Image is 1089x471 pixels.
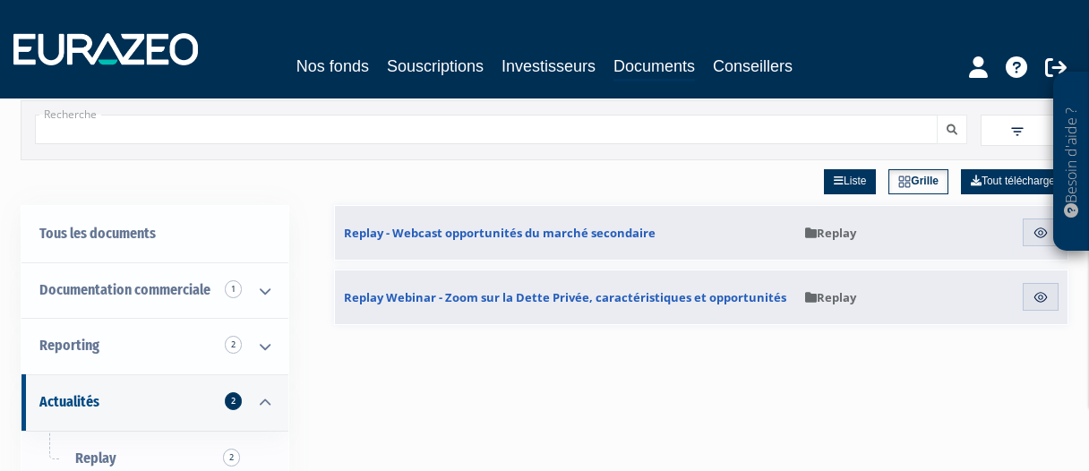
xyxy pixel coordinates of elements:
input: Recherche [35,115,938,144]
a: Liste [824,169,876,194]
span: 1 [225,280,242,298]
img: 1732889491-logotype_eurazeo_blanc_rvb.png [13,33,198,65]
a: Souscriptions [387,54,484,79]
span: Replay [805,289,856,305]
a: Conseillers [713,54,793,79]
a: Grille [888,169,948,194]
p: Besoin d'aide ? [1061,81,1082,243]
a: Replay - Webcast opportunités du marché secondaire [335,206,796,260]
a: Replay Webinar - Zoom sur la Dette Privée, caractéristiques et opportunités [335,270,796,324]
img: eye.svg [1033,289,1049,305]
span: Replay [75,450,116,467]
a: Tous les documents [21,206,288,262]
a: Nos fonds [296,54,369,79]
img: filter.svg [1009,124,1025,140]
img: grid.svg [898,176,911,188]
a: Tout télécharger [961,169,1068,194]
span: 2 [225,336,242,354]
span: Replay - Webcast opportunités du marché secondaire [344,225,656,241]
span: Reporting [39,337,99,354]
span: Actualités [39,393,99,410]
a: Actualités 2 [21,374,288,431]
span: Replay [805,225,856,241]
a: Reporting 2 [21,318,288,374]
img: eye.svg [1033,225,1049,241]
span: Documentation commerciale [39,281,210,298]
span: 2 [223,449,240,467]
a: Investisseurs [502,54,596,79]
a: Documentation commerciale 1 [21,262,288,319]
span: 2 [225,392,242,410]
a: Documents [613,54,695,81]
span: Replay Webinar - Zoom sur la Dette Privée, caractéristiques et opportunités [344,289,786,305]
